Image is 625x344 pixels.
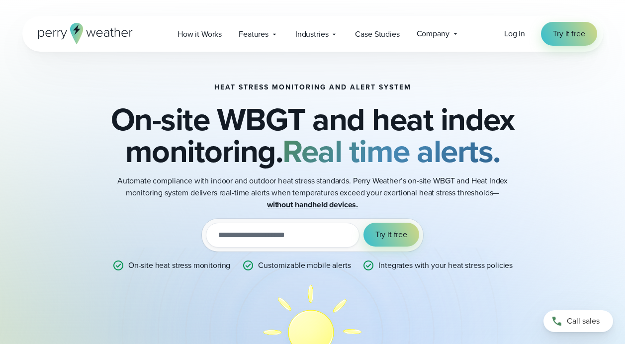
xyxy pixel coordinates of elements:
a: Call sales [543,310,613,332]
a: Log in [504,28,525,40]
strong: Real time alerts. [282,128,500,174]
a: Case Studies [347,24,408,44]
button: Try it free [363,223,419,247]
h1: Heat Stress Monitoring and Alert System [214,84,411,91]
p: Customizable mobile alerts [258,259,351,271]
span: Try it free [375,229,407,241]
span: How it Works [178,28,222,40]
span: Features [239,28,268,40]
span: Try it free [553,28,585,40]
strong: without handheld devices. [267,199,358,210]
p: On-site heat stress monitoring [128,259,230,271]
span: Log in [504,28,525,39]
span: Case Studies [355,28,399,40]
span: Industries [295,28,329,40]
h2: On-site WBGT and heat index monitoring. [72,103,553,167]
a: Try it free [541,22,597,46]
span: Company [417,28,449,40]
p: Integrates with your heat stress policies [378,259,513,271]
p: Automate compliance with indoor and outdoor heat stress standards. Perry Weather’s on-site WBGT a... [114,175,512,211]
span: Call sales [567,315,600,327]
a: How it Works [169,24,230,44]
